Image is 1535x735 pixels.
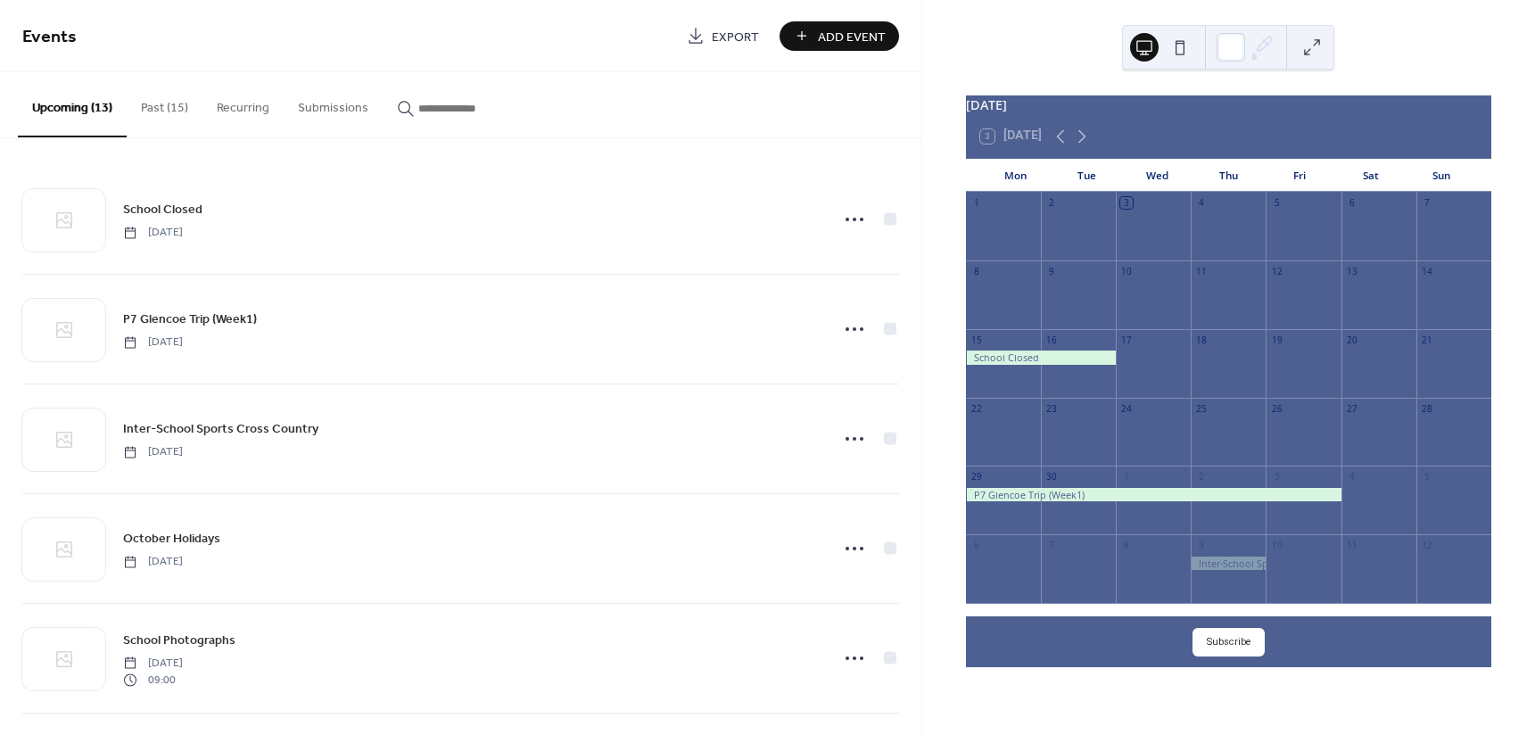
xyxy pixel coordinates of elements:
div: 4 [1346,471,1358,483]
div: 8 [970,265,983,277]
div: 20 [1346,334,1358,346]
div: 27 [1346,402,1358,415]
span: [DATE] [123,225,183,241]
button: Submissions [284,72,383,136]
div: 11 [1346,540,1358,552]
div: 1 [1120,471,1133,483]
span: 09:00 [123,672,183,688]
div: 19 [1271,334,1283,346]
div: 22 [970,402,983,415]
button: Subscribe [1193,628,1265,657]
div: 14 [1421,265,1433,277]
a: Inter-School Sports Cross Country [123,418,318,439]
span: Events [22,20,77,54]
div: 12 [1271,265,1283,277]
div: Mon [980,159,1052,193]
div: School Closed [966,351,1116,364]
div: 21 [1421,334,1433,346]
div: Sat [1335,159,1407,193]
div: 11 [1196,265,1209,277]
div: 5 [1421,471,1433,483]
div: 6 [970,540,983,552]
div: Tue [1051,159,1122,193]
span: Add Event [818,28,886,46]
div: 23 [1045,402,1058,415]
span: [DATE] [123,656,183,672]
div: 3 [1120,197,1133,210]
div: 15 [970,334,983,346]
div: 18 [1196,334,1209,346]
div: [DATE] [966,95,1491,115]
div: 25 [1196,402,1209,415]
button: Upcoming (13) [18,72,127,137]
a: October Holidays [123,528,220,549]
div: Sun [1406,159,1477,193]
div: 12 [1421,540,1433,552]
div: 29 [970,471,983,483]
span: [DATE] [123,334,183,351]
a: School Closed [123,199,202,219]
div: 2 [1045,197,1058,210]
div: Thu [1193,159,1264,193]
div: 10 [1271,540,1283,552]
span: P7 Glencoe Trip (Week1) [123,310,257,329]
span: [DATE] [123,554,183,570]
div: Inter-School Sports Cross Country [1191,557,1266,570]
div: 5 [1271,197,1283,210]
div: 17 [1120,334,1133,346]
div: 6 [1346,197,1358,210]
span: Export [712,28,759,46]
button: Past (15) [127,72,202,136]
div: P7 Glencoe Trip (Week1) [966,488,1341,501]
a: Export [673,21,772,51]
div: 7 [1045,540,1058,552]
div: 13 [1346,265,1358,277]
div: 9 [1196,540,1209,552]
div: 24 [1120,402,1133,415]
div: 30 [1045,471,1058,483]
div: 7 [1421,197,1433,210]
a: School Photographs [123,630,235,650]
span: School Closed [123,201,202,219]
div: Fri [1264,159,1335,193]
div: 4 [1196,197,1209,210]
span: October Holidays [123,530,220,549]
div: 16 [1045,334,1058,346]
div: 9 [1045,265,1058,277]
div: 28 [1421,402,1433,415]
div: 1 [970,197,983,210]
div: 26 [1271,402,1283,415]
span: Inter-School Sports Cross Country [123,420,318,439]
a: P7 Glencoe Trip (Week1) [123,309,257,329]
div: Wed [1122,159,1193,193]
div: 8 [1120,540,1133,552]
div: 2 [1196,471,1209,483]
button: Recurring [202,72,284,136]
div: 3 [1271,471,1283,483]
span: School Photographs [123,632,235,650]
div: 10 [1120,265,1133,277]
button: Add Event [780,21,899,51]
span: [DATE] [123,444,183,460]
